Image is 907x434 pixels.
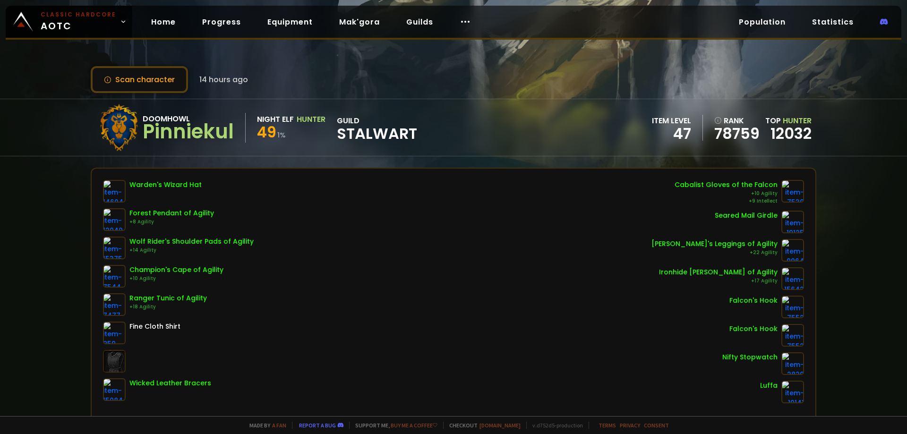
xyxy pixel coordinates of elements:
[760,381,778,391] div: Luffa
[729,296,778,306] div: Falcon's Hook
[620,422,640,429] a: Privacy
[675,197,778,205] div: +9 Intellect
[443,422,521,429] span: Checkout
[783,115,812,126] span: Hunter
[103,265,126,288] img: item-7544
[6,6,132,38] a: Classic HardcoreAOTC
[715,211,778,221] div: Seared Mail Girdle
[781,324,804,347] img: item-7552
[260,12,320,32] a: Equipment
[129,322,180,332] div: Fine Cloth Shirt
[277,130,286,140] small: 1 %
[599,422,616,429] a: Terms
[257,113,294,125] div: Night Elf
[129,275,223,282] div: +10 Agility
[781,381,804,403] img: item-19141
[129,208,214,218] div: Forest Pendant of Agility
[129,218,214,226] div: +8 Agility
[781,352,804,375] img: item-2820
[129,293,207,303] div: Ranger Tunic of Agility
[479,422,521,429] a: [DOMAIN_NAME]
[652,115,691,127] div: item level
[781,180,804,203] img: item-7530
[714,127,760,141] a: 78759
[297,113,325,125] div: Hunter
[103,180,126,203] img: item-14604
[781,211,804,233] img: item-19125
[675,190,778,197] div: +10 Agility
[337,115,417,141] div: guild
[349,422,437,429] span: Support me,
[652,127,691,141] div: 47
[199,74,248,85] span: 14 hours ago
[651,239,778,249] div: [PERSON_NAME]'s Leggings of Agility
[129,247,254,254] div: +14 Agility
[651,249,778,256] div: +22 Agility
[129,180,202,190] div: Warden's Wizard Hat
[144,12,183,32] a: Home
[103,237,126,259] img: item-15375
[644,422,669,429] a: Consent
[41,10,116,19] small: Classic Hardcore
[770,123,812,144] a: 12032
[195,12,248,32] a: Progress
[299,422,336,429] a: Report a bug
[391,422,437,429] a: Buy me a coffee
[272,422,286,429] a: a fan
[332,12,387,32] a: Mak'gora
[526,422,583,429] span: v. d752d5 - production
[714,115,760,127] div: rank
[129,265,223,275] div: Champion's Cape of Agility
[143,125,234,139] div: Pinniekul
[729,324,778,334] div: Falcon's Hook
[675,180,778,190] div: Cabalist Gloves of the Falcon
[731,12,793,32] a: Population
[722,352,778,362] div: Nifty Stopwatch
[781,267,804,290] img: item-15642
[41,10,116,33] span: AOTC
[659,267,778,277] div: Ironhide [PERSON_NAME] of Agility
[129,303,207,311] div: +18 Agility
[244,422,286,429] span: Made by
[781,296,804,318] img: item-7552
[143,113,234,125] div: Doomhowl
[765,115,812,127] div: Top
[804,12,861,32] a: Statistics
[129,378,211,388] div: Wicked Leather Bracers
[781,239,804,262] img: item-9964
[659,277,778,285] div: +17 Agility
[129,237,254,247] div: Wolf Rider's Shoulder Pads of Agility
[103,322,126,344] img: item-859
[91,66,188,93] button: Scan character
[337,127,417,141] span: Stalwart
[399,12,441,32] a: Guilds
[103,208,126,231] img: item-12040
[103,293,126,316] img: item-7477
[257,121,276,143] span: 49
[103,378,126,401] img: item-15084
